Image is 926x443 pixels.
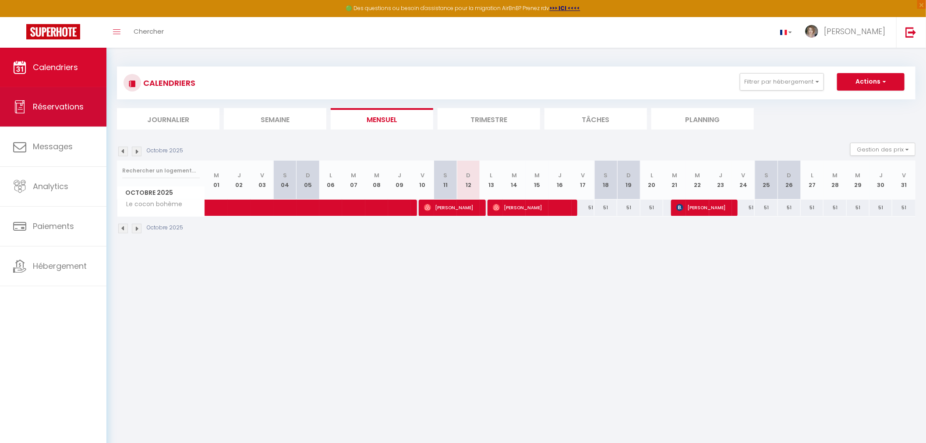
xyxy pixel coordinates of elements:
abbr: M [351,171,357,179]
th: 01 [205,161,228,200]
th: 09 [388,161,411,200]
abbr: D [787,171,792,179]
img: Super Booking [26,24,80,39]
span: Hébergement [33,260,87,271]
input: Rechercher un logement... [122,163,200,179]
th: 31 [892,161,915,200]
span: [PERSON_NAME] [676,199,729,216]
th: 21 [663,161,686,200]
h3: CALENDRIERS [141,73,195,93]
span: [PERSON_NAME] [493,199,569,216]
div: 51 [869,200,892,216]
li: Trimestre [438,108,540,130]
abbr: D [306,171,310,179]
abbr: L [329,171,332,179]
th: 22 [686,161,709,200]
span: Paiements [33,221,74,232]
th: 23 [709,161,732,200]
th: 28 [824,161,846,200]
div: 51 [778,200,801,216]
th: 24 [732,161,755,200]
abbr: V [742,171,746,179]
abbr: L [490,171,493,179]
abbr: M [855,171,861,179]
th: 12 [457,161,480,200]
span: Calendriers [33,62,78,73]
th: 29 [847,161,869,200]
abbr: J [558,171,562,179]
abbr: D [627,171,631,179]
th: 16 [548,161,571,200]
div: 51 [640,200,663,216]
img: ... [805,25,818,38]
abbr: S [604,171,608,179]
abbr: S [764,171,768,179]
th: 04 [273,161,296,200]
abbr: S [283,171,287,179]
abbr: J [398,171,401,179]
th: 06 [319,161,342,200]
abbr: V [421,171,424,179]
a: Chercher [127,17,170,48]
th: 25 [755,161,778,200]
th: 05 [297,161,319,200]
div: 51 [824,200,846,216]
button: Filtrer par hébergement [740,73,824,91]
span: [PERSON_NAME] [424,199,477,216]
div: 51 [847,200,869,216]
th: 07 [342,161,365,200]
th: 15 [526,161,548,200]
button: Actions [837,73,905,91]
li: Mensuel [331,108,433,130]
div: 51 [755,200,778,216]
th: 30 [869,161,892,200]
th: 27 [801,161,824,200]
abbr: M [833,171,838,179]
div: 51 [594,200,617,216]
div: 51 [801,200,824,216]
div: 51 [617,200,640,216]
span: [PERSON_NAME] [824,26,885,37]
span: Chercher [134,27,164,36]
li: Tâches [544,108,647,130]
abbr: J [719,171,722,179]
a: ... [PERSON_NAME] [799,17,896,48]
li: Planning [651,108,754,130]
abbr: V [902,171,906,179]
th: 26 [778,161,801,200]
th: 18 [594,161,617,200]
div: 51 [892,200,915,216]
span: Analytics [33,181,68,192]
abbr: S [443,171,447,179]
div: 51 [572,200,594,216]
p: Octobre 2025 [147,147,183,155]
abbr: V [581,171,585,179]
th: 20 [640,161,663,200]
th: 19 [617,161,640,200]
span: Le cocon bohème [119,200,185,209]
abbr: V [260,171,264,179]
abbr: M [374,171,379,179]
li: Journalier [117,108,219,130]
a: >>> ICI <<<< [550,4,580,12]
abbr: M [512,171,517,179]
th: 17 [572,161,594,200]
p: Octobre 2025 [147,224,183,232]
span: Messages [33,141,73,152]
abbr: M [534,171,540,179]
th: 13 [480,161,502,200]
abbr: L [650,171,653,179]
div: 51 [732,200,755,216]
abbr: J [237,171,241,179]
abbr: M [672,171,677,179]
th: 02 [228,161,251,200]
abbr: M [695,171,700,179]
abbr: D [466,171,470,179]
th: 11 [434,161,457,200]
img: logout [905,27,916,38]
span: Réservations [33,101,84,112]
th: 14 [503,161,526,200]
button: Gestion des prix [850,143,915,156]
th: 03 [251,161,273,200]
